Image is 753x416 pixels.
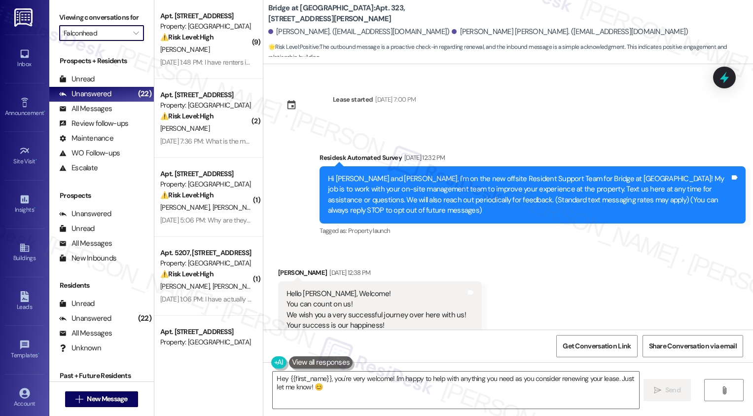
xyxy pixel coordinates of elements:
[328,174,730,216] div: Hi [PERSON_NAME] and [PERSON_NAME], I'm on the new offsite Resident Support Team for Bridge at [G...
[59,253,116,264] div: New Inbounds
[49,280,154,291] div: Residents
[160,179,251,189] div: Property: [GEOGRAPHIC_DATA]
[5,385,44,412] a: Account
[59,163,98,173] div: Escalate
[136,86,154,102] div: (22)
[59,328,112,339] div: All Messages
[160,124,210,133] span: [PERSON_NAME]
[36,156,37,163] span: •
[59,299,95,309] div: Unread
[278,267,482,281] div: [PERSON_NAME]
[644,379,691,401] button: Send
[160,100,251,111] div: Property: [GEOGRAPHIC_DATA]
[160,337,251,347] div: Property: [GEOGRAPHIC_DATA]
[49,190,154,201] div: Prospects
[556,335,637,357] button: Get Conversation Link
[268,3,466,24] b: Bridge at [GEOGRAPHIC_DATA]: Apt. 323, [STREET_ADDRESS][PERSON_NAME]
[59,104,112,114] div: All Messages
[87,394,127,404] span: New Message
[643,335,743,357] button: Share Conversation via email
[65,391,138,407] button: New Message
[160,269,214,278] strong: ⚠️ Risk Level: High
[5,191,44,218] a: Insights •
[402,152,445,163] div: [DATE] 12:32 PM
[160,58,364,67] div: [DATE] 1:48 PM: I have renters insurance and about all the trash fees ???
[720,386,728,394] i: 
[160,203,213,212] span: [PERSON_NAME]
[59,10,144,25] label: Viewing conversations for
[287,289,466,373] div: Hello [PERSON_NAME], Welcome! You can count on us! We wish you a very successful journey over her...
[49,56,154,66] div: Prospects + Residents
[160,21,251,32] div: Property: [GEOGRAPHIC_DATA]
[649,341,737,351] span: Share Conversation via email
[273,372,639,409] textarea: Hey {{first_name}}, you're very welcome! I'm happy to help with anything you need as you consider...
[133,29,139,37] i: 
[320,152,746,166] div: Residesk Automated Survey
[38,350,39,357] span: •
[5,143,44,169] a: Site Visit •
[64,25,128,41] input: All communities
[320,224,746,238] div: Tagged as:
[44,108,45,115] span: •
[333,94,373,105] div: Lease started
[348,227,390,235] span: Property launch
[59,313,111,324] div: Unanswered
[5,288,44,315] a: Leads
[5,239,44,266] a: Buildings
[160,45,210,54] span: [PERSON_NAME]
[327,267,370,278] div: [DATE] 12:38 PM
[14,8,35,27] img: ResiDesk Logo
[563,341,631,351] span: Get Conversation Link
[59,238,112,249] div: All Messages
[160,282,213,291] span: [PERSON_NAME]
[212,203,261,212] span: [PERSON_NAME]
[212,282,261,291] span: [PERSON_NAME]
[160,169,251,179] div: Apt. [STREET_ADDRESS]
[59,224,95,234] div: Unread
[160,33,214,41] strong: ⚠️ Risk Level: High
[160,90,251,100] div: Apt. [STREET_ADDRESS]
[5,45,44,72] a: Inbox
[5,337,44,363] a: Templates •
[59,74,95,84] div: Unread
[373,94,416,105] div: [DATE] 7:00 PM
[59,89,111,99] div: Unanswered
[136,311,154,326] div: (22)
[160,327,251,337] div: Apt. [STREET_ADDRESS]
[59,148,120,158] div: WO Follow-ups
[268,43,319,51] strong: 🌟 Risk Level: Positive
[654,386,661,394] i: 
[59,343,101,353] div: Unknown
[160,137,327,146] div: [DATE] 7:36 PM: What is the month to month prorated fee?
[160,11,251,21] div: Apt. [STREET_ADDRESS]
[59,209,111,219] div: Unanswered
[34,205,36,212] span: •
[160,248,251,258] div: Apt. 5207, [STREET_ADDRESS]
[160,190,214,199] strong: ⚠️ Risk Level: High
[665,385,681,395] span: Send
[59,133,113,144] div: Maintenance
[160,258,251,268] div: Property: [GEOGRAPHIC_DATA]
[268,42,753,63] span: : The outbound message is a proactive check-in regarding renewal, and the inbound message is a si...
[49,371,154,381] div: Past + Future Residents
[59,118,128,129] div: Review follow-ups
[160,112,214,120] strong: ⚠️ Risk Level: High
[452,27,688,37] div: [PERSON_NAME] [PERSON_NAME]. ([EMAIL_ADDRESS][DOMAIN_NAME])
[268,27,450,37] div: [PERSON_NAME]. ([EMAIL_ADDRESS][DOMAIN_NAME])
[75,395,83,403] i: 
